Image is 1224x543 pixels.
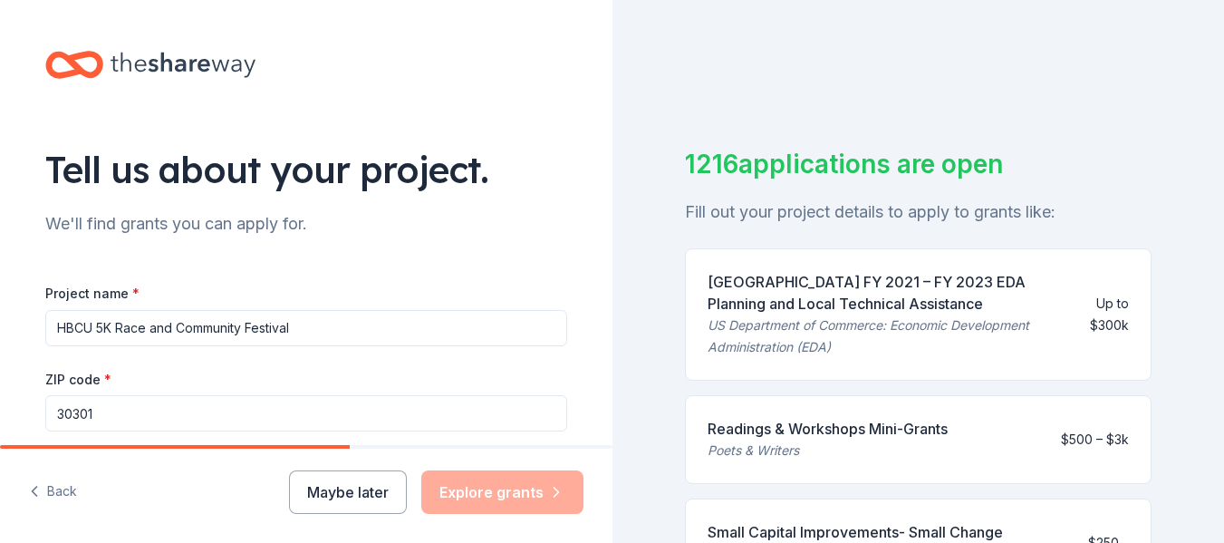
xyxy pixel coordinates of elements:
[685,145,1152,183] div: 1216 applications are open
[45,285,140,303] label: Project name
[45,310,567,346] input: After school program
[289,470,407,514] button: Maybe later
[45,371,111,389] label: ZIP code
[685,198,1152,227] div: Fill out your project details to apply to grants like:
[29,473,77,511] button: Back
[1084,293,1129,336] div: Up to $300k
[45,144,567,195] div: Tell us about your project.
[708,418,948,440] div: Readings & Workshops Mini-Grants
[708,440,948,461] div: Poets & Writers
[1061,429,1129,451] div: $500 – $3k
[45,395,567,431] input: 12345 (U.S. only)
[708,271,1069,315] div: [GEOGRAPHIC_DATA] FY 2021 – FY 2023 EDA Planning and Local Technical Assistance
[708,315,1069,358] div: US Department of Commerce: Economic Development Administration (EDA)
[45,209,567,238] div: We'll find grants you can apply for.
